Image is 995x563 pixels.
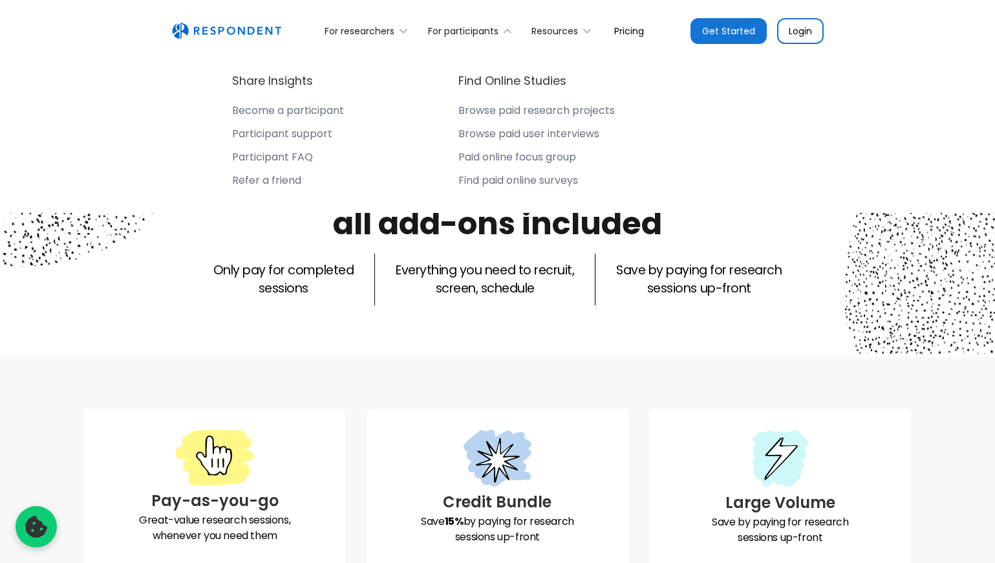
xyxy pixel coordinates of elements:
div: Browse paid user interviews [458,127,599,140]
div: Become a participant [232,104,344,117]
img: Untitled UI logotext [172,23,281,39]
a: Refer a friend [232,174,344,192]
a: Find paid online surveys [458,174,615,192]
a: Browse paid research projects [458,104,615,122]
p: Great-value research sessions, whenever you need them [94,513,336,544]
div: For participants [428,25,498,38]
div: Paid online focus group [458,151,576,164]
div: Find paid online surveys [458,174,578,187]
div: Resources [531,25,578,38]
div: Participant FAQ [232,151,313,164]
a: Get Started [690,18,767,44]
h4: Find Online Studies [458,73,566,89]
a: Participant FAQ [232,151,344,169]
a: Paid online focus group [458,151,615,169]
p: Save by paying for research sessions up-front [377,514,618,545]
a: Browse paid user interviews [458,127,615,146]
h3: Large Volume [659,491,901,514]
a: home [172,23,281,39]
p: Save by paying for research sessions up-front [659,514,901,546]
h3: Pay-as-you-go [94,489,336,513]
div: Browse paid research projects [458,104,615,117]
a: Become a participant [232,104,344,122]
p: Everything you need to recruit, screen, schedule [396,261,574,298]
div: Participant support [232,127,332,140]
h4: Share Insights [232,73,313,89]
h3: Credit Bundle [377,491,618,514]
div: Resources [524,16,604,46]
div: For researchers [325,25,394,38]
strong: 15% [445,514,464,529]
div: Refer a friend [232,174,301,187]
p: Save by paying for research sessions up-front [616,261,782,298]
a: Login [777,18,824,44]
div: For participants [420,16,524,46]
a: Participant support [232,127,344,146]
a: Pricing [604,16,654,46]
div: For researchers [317,16,420,46]
p: Only pay for completed sessions [213,261,354,298]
